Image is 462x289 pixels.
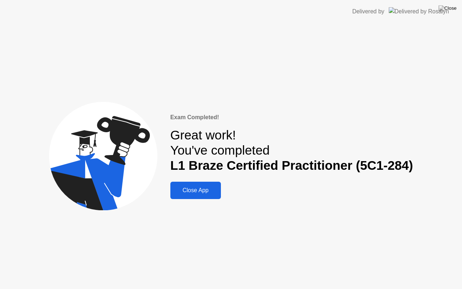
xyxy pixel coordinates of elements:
div: Exam Completed! [170,113,413,122]
div: Delivered by [352,7,384,16]
div: Close App [173,187,219,194]
button: Close App [170,182,221,199]
div: Great work! You've completed [170,128,413,173]
img: Close [439,5,457,11]
b: L1 Braze Certified Practitioner (5C1-284) [170,158,413,172]
img: Delivered by Rosalyn [389,7,449,16]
